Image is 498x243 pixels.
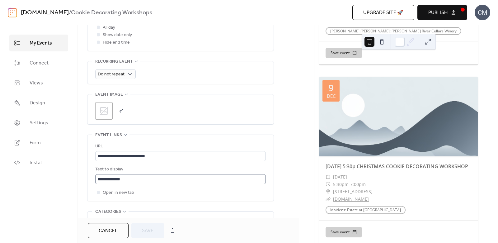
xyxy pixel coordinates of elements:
span: Cancel [99,227,118,235]
span: Do not repeat [98,70,125,79]
button: Cancel [88,223,129,238]
a: [DOMAIN_NAME] [333,196,369,202]
b: Cookie Decorating Workshops [71,7,152,19]
button: Publish [417,5,467,20]
a: Connect [9,55,68,71]
a: [DOMAIN_NAME] [21,7,69,19]
a: [STREET_ADDRESS] [333,188,373,195]
a: Settings [9,114,68,131]
div: ​ [326,173,331,181]
div: ​ [326,188,331,195]
div: CM [475,5,490,20]
span: Recurring event [95,58,133,65]
span: All day [103,24,115,31]
span: Event image [95,91,123,98]
span: - [349,181,350,188]
span: 7:00pm [350,181,366,188]
span: Categories [95,208,121,216]
a: My Events [9,35,68,51]
span: [DATE] [333,173,347,181]
a: Install [9,154,68,171]
b: / [69,7,71,19]
span: Event links [95,131,122,139]
button: Save event [326,227,362,237]
div: URL [95,143,265,150]
a: Design [9,94,68,111]
span: Form [30,139,41,147]
div: Dec [327,94,336,98]
span: Install [30,159,42,167]
span: Settings [30,119,48,127]
span: 5:30pm [333,181,349,188]
span: Upgrade site 🚀 [363,9,403,17]
span: Hide end time [103,39,130,46]
div: 9 [328,83,334,93]
a: [DATE] 5:30p CHRISTMAS COOKIE DECORATING WORKSHOP [326,163,468,170]
span: Open in new tab [103,189,134,197]
span: Views [30,79,43,87]
span: Design [30,99,45,107]
button: Upgrade site 🚀 [352,5,414,20]
img: logo [8,7,17,17]
span: Publish [428,9,448,17]
button: Save event [326,48,362,58]
span: My Events [30,40,52,47]
div: ​ [326,181,331,188]
div: ​ [326,195,331,203]
div: Text to display [95,166,265,173]
span: Show date only [103,31,132,39]
span: Connect [30,60,49,67]
a: Form [9,134,68,151]
a: Views [9,74,68,91]
div: ; [95,102,113,120]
